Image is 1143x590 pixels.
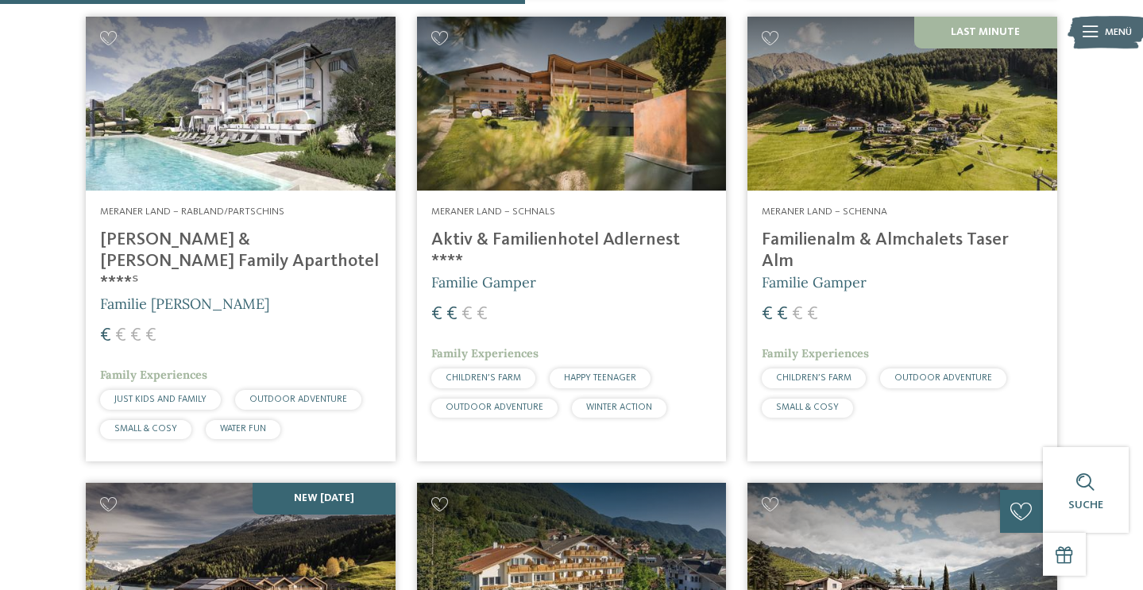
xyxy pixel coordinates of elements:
span: € [777,305,788,324]
span: Family Experiences [431,346,539,361]
span: Meraner Land – Rabland/Partschins [100,206,284,217]
span: CHILDREN’S FARM [776,373,851,383]
span: OUTDOOR ADVENTURE [249,395,347,404]
span: SMALL & COSY [114,424,177,434]
a: Familienhotels gesucht? Hier findet ihr die besten! Meraner Land – Rabland/Partschins [PERSON_NAM... [86,17,396,461]
span: € [145,326,156,345]
span: Family Experiences [100,368,207,382]
span: Familie [PERSON_NAME] [100,295,269,313]
span: € [130,326,141,345]
img: Familienhotels gesucht? Hier findet ihr die besten! [86,17,396,191]
span: OUTDOOR ADVENTURE [894,373,992,383]
span: Familie Gamper [762,273,867,291]
span: € [762,305,773,324]
span: HAPPY TEENAGER [564,373,636,383]
span: € [100,326,111,345]
span: Family Experiences [762,346,869,361]
img: Aktiv & Familienhotel Adlernest **** [417,17,727,191]
span: SMALL & COSY [776,403,839,412]
span: € [461,305,473,324]
span: € [477,305,488,324]
img: Familienhotels gesucht? Hier findet ihr die besten! [747,17,1057,191]
span: WATER FUN [220,424,266,434]
span: € [431,305,442,324]
h4: [PERSON_NAME] & [PERSON_NAME] Family Aparthotel ****ˢ [100,229,381,294]
a: Familienhotels gesucht? Hier findet ihr die besten! Meraner Land – Schnals Aktiv & Familienhotel ... [417,17,727,461]
span: OUTDOOR ADVENTURE [446,403,543,412]
span: € [446,305,458,324]
span: Familie Gamper [431,273,536,291]
span: € [792,305,803,324]
a: Familienhotels gesucht? Hier findet ihr die besten! Last Minute Meraner Land – Schenna Familienal... [747,17,1057,461]
span: WINTER ACTION [586,403,652,412]
span: € [115,326,126,345]
span: Meraner Land – Schenna [762,206,887,217]
h4: Aktiv & Familienhotel Adlernest **** [431,229,712,272]
span: Suche [1068,499,1103,511]
h4: Familienalm & Almchalets Taser Alm [762,229,1043,272]
span: JUST KIDS AND FAMILY [114,395,207,404]
span: Meraner Land – Schnals [431,206,555,217]
span: € [807,305,818,324]
span: CHILDREN’S FARM [446,373,521,383]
